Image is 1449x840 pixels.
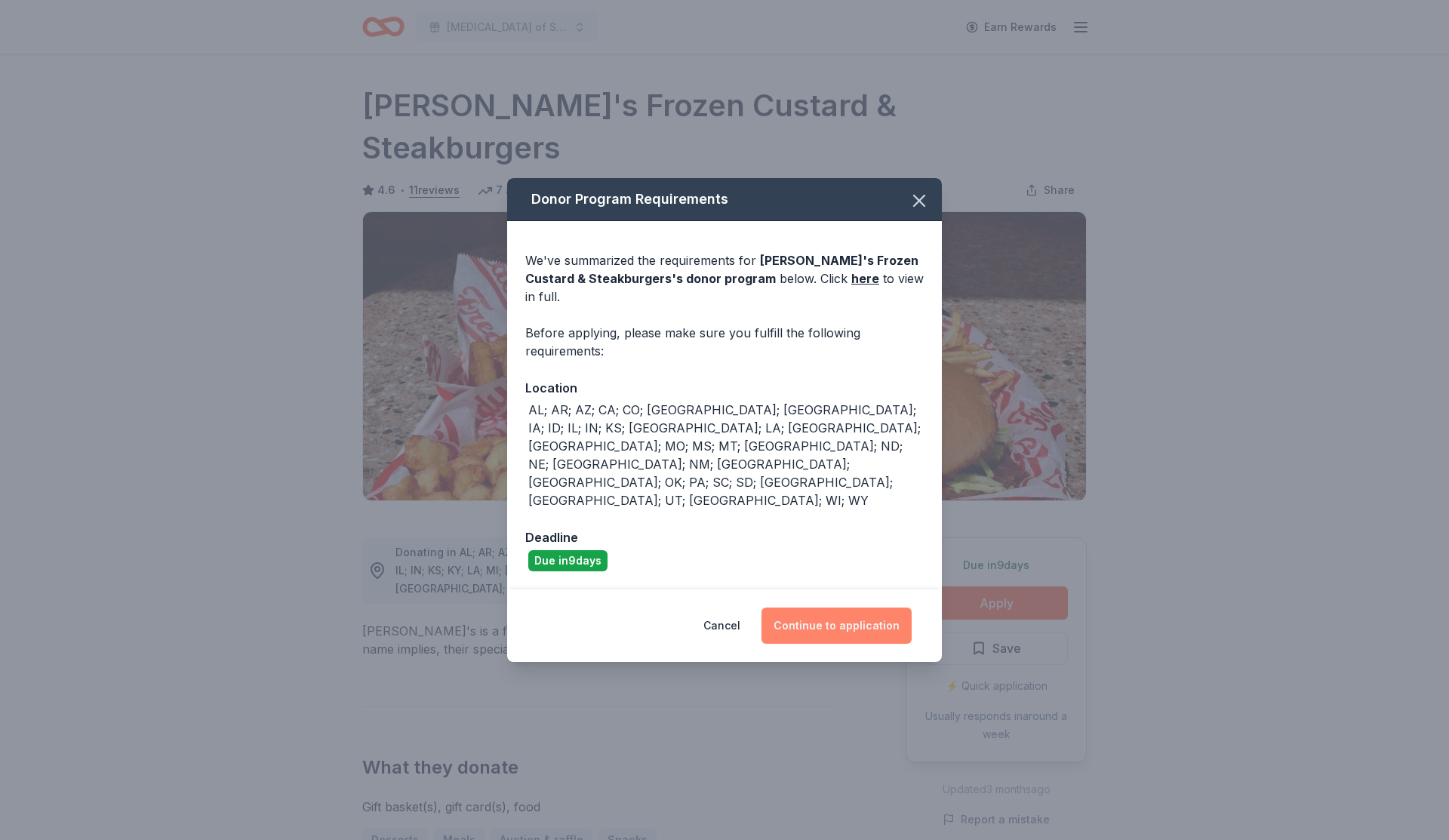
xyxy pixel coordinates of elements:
[851,269,879,288] a: here
[703,608,740,644] button: Cancel
[528,550,608,571] div: Due in 9 days
[525,528,924,547] div: Deadline
[525,251,924,306] div: We've summarized the requirements for below. Click to view in full.
[525,378,924,398] div: Location
[761,608,912,644] button: Continue to application
[507,178,942,221] div: Donor Program Requirements
[528,401,924,509] div: AL; AR; AZ; CA; CO; [GEOGRAPHIC_DATA]; [GEOGRAPHIC_DATA]; IA; ID; IL; IN; KS; [GEOGRAPHIC_DATA]; ...
[525,324,924,360] div: Before applying, please make sure you fulfill the following requirements:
